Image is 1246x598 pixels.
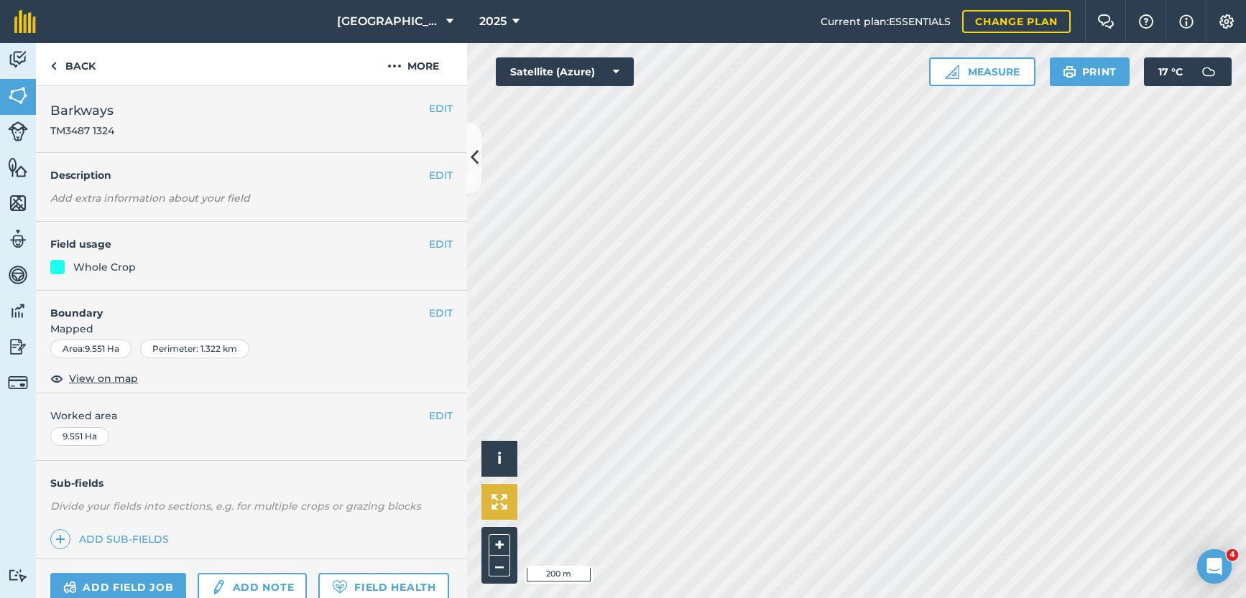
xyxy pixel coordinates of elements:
[50,408,453,424] span: Worked area
[36,291,429,321] h4: Boundary
[50,427,109,446] div: 9.551 Ha
[8,300,28,322] img: svg+xml;base64,PD94bWwgdmVyc2lvbj0iMS4wIiBlbmNvZGluZz0idXRmLTgiPz4KPCEtLSBHZW5lcmF0b3I6IEFkb2JlIE...
[8,373,28,393] img: svg+xml;base64,PD94bWwgdmVyc2lvbj0iMS4wIiBlbmNvZGluZz0idXRmLTgiPz4KPCEtLSBHZW5lcmF0b3I6IEFkb2JlIE...
[8,228,28,250] img: svg+xml;base64,PD94bWwgdmVyc2lvbj0iMS4wIiBlbmNvZGluZz0idXRmLTgiPz4KPCEtLSBHZW5lcmF0b3I6IEFkb2JlIE...
[496,57,634,86] button: Satellite (Azure)
[55,531,65,548] img: svg+xml;base64,PHN2ZyB4bWxucz0iaHR0cDovL3d3dy53My5vcmcvMjAwMC9zdmciIHdpZHRoPSIxNCIgaGVpZ2h0PSIyNC...
[50,192,250,205] em: Add extra information about your field
[481,441,517,477] button: i
[8,192,28,214] img: svg+xml;base64,PHN2ZyB4bWxucz0iaHR0cDovL3d3dy53My5vcmcvMjAwMC9zdmciIHdpZHRoPSI1NiIgaGVpZ2h0PSI2MC...
[1158,57,1183,86] span: 17 ° C
[1063,63,1076,80] img: svg+xml;base64,PHN2ZyB4bWxucz0iaHR0cDovL3d3dy53My5vcmcvMjAwMC9zdmciIHdpZHRoPSIxOSIgaGVpZ2h0PSIyNC...
[497,449,502,467] span: i
[50,236,429,252] h4: Field usage
[211,579,226,596] img: svg+xml;base64,PD94bWwgdmVyc2lvbj0iMS4wIiBlbmNvZGluZz0idXRmLTgiPz4KPCEtLSBHZW5lcmF0b3I6IEFkb2JlIE...
[69,370,138,386] span: View on map
[387,57,402,75] img: svg+xml;base64,PHN2ZyB4bWxucz0iaHR0cDovL3d3dy53My5vcmcvMjAwMC9zdmciIHdpZHRoPSIyMCIgaGVpZ2h0PSIyNC...
[8,85,28,106] img: svg+xml;base64,PHN2ZyB4bWxucz0iaHR0cDovL3d3dy53My5vcmcvMjAwMC9zdmciIHdpZHRoPSI1NiIgaGVpZ2h0PSI2MC...
[50,123,114,138] span: TM3487 1324
[8,156,28,178] img: svg+xml;base64,PHN2ZyB4bWxucz0iaHR0cDovL3d3dy53My5vcmcvMjAwMC9zdmciIHdpZHRoPSI1NiIgaGVpZ2h0PSI2MC...
[36,43,110,85] a: Back
[929,57,1035,86] button: Measure
[821,14,951,29] span: Current plan : ESSENTIALS
[50,370,63,387] img: svg+xml;base64,PHN2ZyB4bWxucz0iaHR0cDovL3d3dy53My5vcmcvMjAwMC9zdmciIHdpZHRoPSIxOCIgaGVpZ2h0PSIyNC...
[1218,14,1235,29] img: A cog icon
[429,101,453,116] button: EDIT
[63,579,77,596] img: svg+xml;base64,PD94bWwgdmVyc2lvbj0iMS4wIiBlbmNvZGluZz0idXRmLTgiPz4KPCEtLSBHZW5lcmF0b3I6IEFkb2JlIE...
[50,340,131,358] div: Area : 9.551 Ha
[50,529,175,549] a: Add sub-fields
[1137,14,1155,29] img: A question mark icon
[489,556,510,576] button: –
[945,65,959,79] img: Ruler icon
[429,236,453,252] button: EDIT
[492,494,507,510] img: Four arrows, one pointing top left, one top right, one bottom right and the last bottom left
[8,121,28,141] img: svg+xml;base64,PD94bWwgdmVyc2lvbj0iMS4wIiBlbmNvZGluZz0idXRmLTgiPz4KPCEtLSBHZW5lcmF0b3I6IEFkb2JlIE...
[50,500,421,513] em: Divide your fields into sections, e.g. for multiple crops or grazing blocks
[1050,57,1130,86] button: Print
[337,13,440,30] span: [GEOGRAPHIC_DATA]
[429,408,453,424] button: EDIT
[73,259,136,275] div: Whole Crop
[1194,57,1223,86] img: svg+xml;base64,PD94bWwgdmVyc2lvbj0iMS4wIiBlbmNvZGluZz0idXRmLTgiPz4KPCEtLSBHZW5lcmF0b3I6IEFkb2JlIE...
[8,49,28,70] img: svg+xml;base64,PD94bWwgdmVyc2lvbj0iMS4wIiBlbmNvZGluZz0idXRmLTgiPz4KPCEtLSBHZW5lcmF0b3I6IEFkb2JlIE...
[50,101,114,121] span: Barkways
[1097,14,1115,29] img: Two speech bubbles overlapping with the left bubble in the forefront
[36,475,467,491] h4: Sub-fields
[1144,57,1232,86] button: 17 °C
[1179,13,1194,30] img: svg+xml;base64,PHN2ZyB4bWxucz0iaHR0cDovL3d3dy53My5vcmcvMjAwMC9zdmciIHdpZHRoPSIxNyIgaGVpZ2h0PSIxNy...
[50,370,138,387] button: View on map
[479,13,507,30] span: 2025
[140,340,249,358] div: Perimeter : 1.322 km
[962,10,1071,33] a: Change plan
[50,57,57,75] img: svg+xml;base64,PHN2ZyB4bWxucz0iaHR0cDovL3d3dy53My5vcmcvMjAwMC9zdmciIHdpZHRoPSI5IiBoZWlnaHQ9IjI0Ii...
[8,264,28,286] img: svg+xml;base64,PD94bWwgdmVyc2lvbj0iMS4wIiBlbmNvZGluZz0idXRmLTgiPz4KPCEtLSBHZW5lcmF0b3I6IEFkb2JlIE...
[429,305,453,321] button: EDIT
[1227,549,1238,561] span: 4
[36,321,467,337] span: Mapped
[8,336,28,358] img: svg+xml;base64,PD94bWwgdmVyc2lvbj0iMS4wIiBlbmNvZGluZz0idXRmLTgiPz4KPCEtLSBHZW5lcmF0b3I6IEFkb2JlIE...
[8,569,28,582] img: svg+xml;base64,PD94bWwgdmVyc2lvbj0iMS4wIiBlbmNvZGluZz0idXRmLTgiPz4KPCEtLSBHZW5lcmF0b3I6IEFkb2JlIE...
[1197,549,1232,584] iframe: Intercom live chat
[50,167,453,183] h4: Description
[429,167,453,183] button: EDIT
[359,43,467,85] button: More
[489,534,510,556] button: +
[14,10,36,33] img: fieldmargin Logo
